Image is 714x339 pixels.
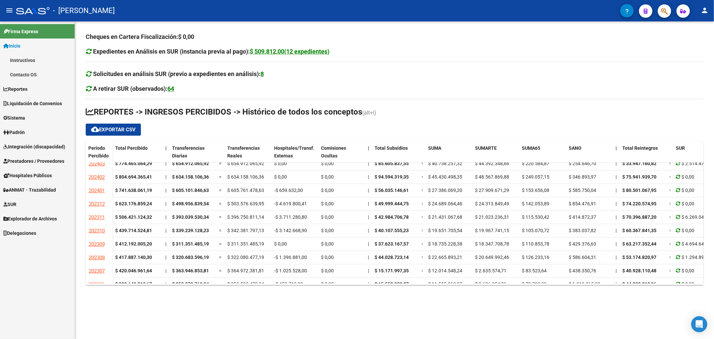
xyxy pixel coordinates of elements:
[522,228,549,233] span: $ 105.070,72
[89,188,105,194] span: 202401
[178,32,194,42] div: $ 0,00
[219,255,222,260] span: =
[522,214,549,220] span: $ 115.530,42
[163,141,169,169] datatable-header-cell: |
[368,214,369,220] span: |
[274,268,307,273] span: -$ 1.025.528,00
[53,3,115,18] span: - [PERSON_NAME]
[475,201,509,206] span: $ 24.313.849,49
[616,281,617,287] span: |
[475,174,509,180] span: $ 48.567.869,88
[421,188,424,193] span: =
[475,268,506,273] span: $ 2.635.574,71
[172,255,209,260] span: $ 320.683.596,19
[522,161,549,166] span: $ 220.584,87
[93,48,330,55] strong: Expedientes en Análisis en SUR (instancia previa al pago):
[669,214,672,220] span: =
[274,161,287,166] span: $ 0,00
[620,141,666,169] datatable-header-cell: Total Reintegros
[3,229,36,237] span: Delegaciones
[522,174,549,180] span: $ 249.057,15
[86,107,362,117] span: REPORTES -> INGRESOS PERCIBIDOS -> Histórico de todos los conceptos
[89,241,105,247] span: 202309
[682,268,695,273] span: $ 0,00
[250,47,330,56] div: $ 509.812,00(12 expedientes)
[522,145,540,151] span: SUMA65
[365,141,372,169] datatable-header-cell: |
[368,201,369,206] span: |
[86,141,112,169] datatable-header-cell: Período Percibido
[219,214,222,220] span: =
[616,188,617,193] span: |
[271,141,318,169] datatable-header-cell: Hospitales/Transf. Externas
[274,201,307,206] span: -$ 4.619.800,41
[3,157,64,165] span: Prestadores / Proveedores
[622,201,656,206] span: $ 74.220.574,95
[375,214,409,220] span: $ 42.984.706,78
[227,214,264,220] span: $ 396.750.811,14
[219,281,222,287] span: =
[421,201,424,206] span: =
[318,141,365,169] datatable-header-cell: Comisiones Ocultas
[172,188,209,193] span: $ 605.101.846,63
[421,268,424,273] span: =
[172,241,209,247] span: $ 311.351.485,19
[368,268,369,273] span: |
[669,268,672,273] span: =
[274,214,307,220] span: -$ 3.711.280,80
[89,201,105,207] span: 202312
[3,28,38,35] span: Firma Express
[428,214,462,220] span: $ 21.431.067,68
[321,174,334,180] span: $ 0,00
[274,188,303,193] span: -$ 659.632,00
[475,145,497,151] span: SUMARTE
[569,174,596,180] span: $ 346.893,97
[475,255,509,260] span: $ 20.649.992,46
[522,201,549,206] span: $ 142.053,89
[86,33,194,40] strong: Cheques en Cartera Fiscalización:
[165,281,166,287] span: |
[622,268,656,273] span: $ 40.928.110,48
[172,174,209,180] span: $ 634.158.106,36
[89,174,105,180] span: 202402
[682,241,713,247] span: $ 4.694.649,00
[701,6,709,14] mat-icon: person
[676,145,685,151] span: SUR
[682,201,695,206] span: $ 0,00
[428,281,462,287] span: $ 11.555.912,97
[321,228,334,233] span: $ 0,00
[669,188,672,193] span: =
[569,201,596,206] span: $ 854.476,91
[616,268,617,273] span: |
[172,268,209,273] span: $ 363.946.853,81
[428,268,462,273] span: $ 12.014.548,24
[669,201,672,206] span: =
[569,241,596,247] span: $ 429.376,63
[219,241,222,247] span: =
[3,201,16,208] span: SUR
[227,255,264,260] span: $ 322.080.477,19
[372,141,419,169] datatable-header-cell: Total Subsidios
[428,174,462,180] span: $ 45.430.498,35
[428,255,462,260] span: $ 22.665.893,21
[227,201,264,206] span: $ 503.576.639,95
[3,143,65,150] span: Integración (discapacidad)
[165,255,166,260] span: |
[522,255,549,260] span: $ 126.233,16
[172,161,209,166] span: $ 654.912.065,92
[115,214,152,220] strong: $ 506.421.124,32
[165,214,166,220] span: |
[165,188,166,193] span: |
[569,161,596,166] span: $ 254.646,70
[375,228,409,233] span: $ 40.107.555,23
[428,241,462,247] span: $ 18.735.228,38
[375,145,408,151] span: Total Subsidios
[428,145,441,151] span: SUMA
[368,174,369,180] span: |
[682,174,695,180] span: $ 0,00
[274,145,314,158] span: Hospitales/Transf. Externas
[3,42,20,50] span: Inicio
[274,255,307,260] span: -$ 1.396.881,00
[86,124,141,136] button: Exportar CSV
[88,145,109,158] span: Período Percibido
